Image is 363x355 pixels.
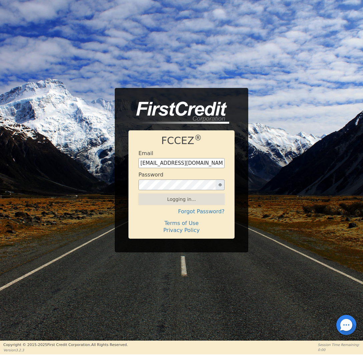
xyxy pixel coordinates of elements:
h4: Terms of Use [138,220,225,226]
sup: ® [194,133,202,142]
h4: Password [138,171,163,178]
h1: FCCEZ [138,135,225,147]
p: Copyright © 2015- 2025 First Credit Corporation. [3,342,128,348]
p: 0:00 [318,347,360,352]
h4: Email [138,150,153,156]
h4: Privacy Policy [138,227,225,233]
span: All Rights Reserved. [91,343,128,347]
input: password [138,180,216,190]
input: Enter email [138,158,225,168]
p: Session Time Remaining: [318,342,360,347]
img: logo-CMu_cnol.png [128,102,229,124]
h4: Forgot Password? [138,208,225,215]
p: Version 3.2.3 [3,348,128,353]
